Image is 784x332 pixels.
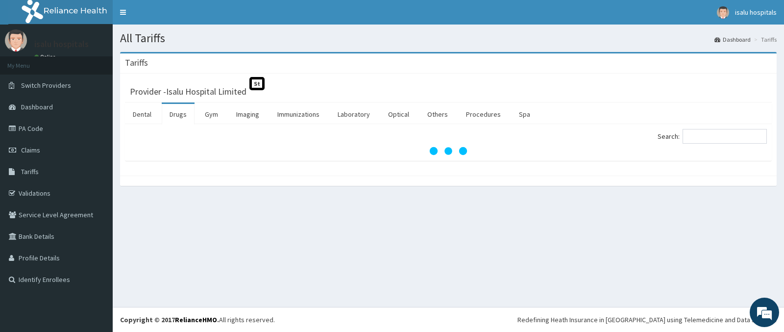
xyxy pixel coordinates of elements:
span: Dashboard [21,102,53,111]
span: Tariffs [21,167,39,176]
a: Immunizations [269,104,327,125]
a: Imaging [228,104,267,125]
div: Redefining Heath Insurance in [GEOGRAPHIC_DATA] using Telemedicine and Data Science! [517,315,777,325]
a: Dental [125,104,159,125]
span: St [249,77,265,90]
a: Gym [197,104,226,125]
a: Procedures [458,104,509,125]
svg: audio-loading [429,131,468,171]
a: Dashboard [714,35,751,44]
img: User Image [5,29,27,51]
p: isalu hospitals [34,40,89,49]
a: Optical [380,104,417,125]
a: Online [34,53,58,60]
li: Tariffs [752,35,777,44]
span: Claims [21,146,40,154]
a: Others [419,104,456,125]
a: Spa [511,104,538,125]
footer: All rights reserved. [113,307,784,332]
a: RelianceHMO [175,315,217,324]
h1: All Tariffs [120,32,777,45]
span: isalu hospitals [735,8,777,17]
a: Drugs [162,104,195,125]
a: Laboratory [330,104,378,125]
h3: Provider - Isalu Hospital Limited [130,87,246,96]
input: Search: [683,129,767,144]
label: Search: [658,129,767,144]
span: Switch Providers [21,81,71,90]
strong: Copyright © 2017 . [120,315,219,324]
img: User Image [717,6,729,19]
h3: Tariffs [125,58,148,67]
